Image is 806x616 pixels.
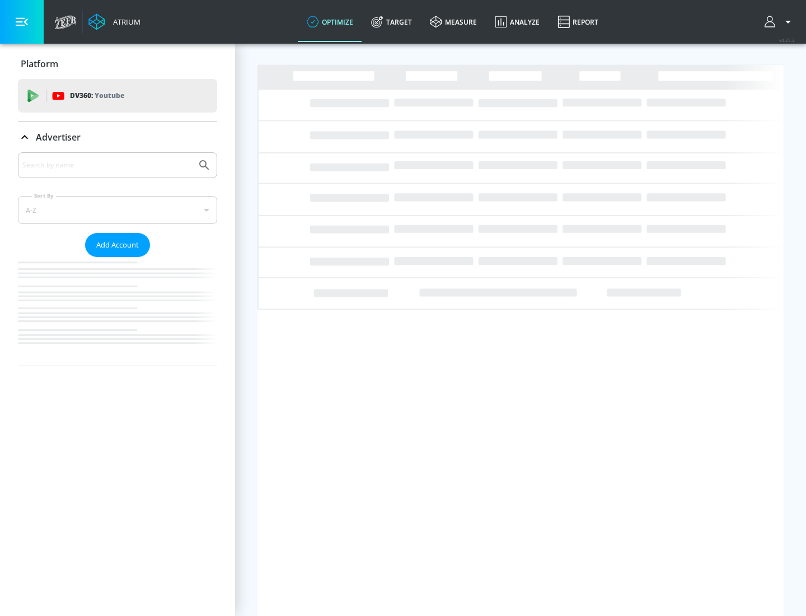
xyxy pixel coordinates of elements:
[779,37,795,43] span: v 4.25.2
[362,2,421,42] a: Target
[421,2,486,42] a: measure
[22,158,192,172] input: Search by name
[18,48,217,80] div: Platform
[18,152,217,366] div: Advertiser
[18,257,217,366] nav: list of Advertiser
[95,90,124,101] p: Youtube
[88,13,140,30] a: Atrium
[486,2,549,42] a: Analyze
[18,196,217,224] div: A-Z
[70,90,124,102] p: DV360:
[109,17,140,27] div: Atrium
[298,2,362,42] a: optimize
[96,239,139,251] span: Add Account
[549,2,607,42] a: Report
[85,233,150,257] button: Add Account
[32,192,56,199] label: Sort By
[21,58,58,70] p: Platform
[18,79,217,113] div: DV360: Youtube
[18,122,217,153] div: Advertiser
[36,131,81,143] p: Advertiser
